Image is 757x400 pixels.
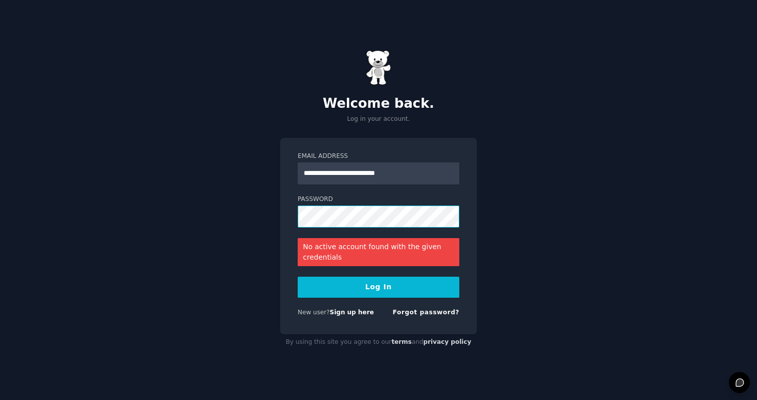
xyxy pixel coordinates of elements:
[280,96,477,112] h2: Welcome back.
[298,195,459,204] label: Password
[392,338,412,345] a: terms
[366,50,391,85] img: Gummy Bear
[330,309,374,316] a: Sign up here
[280,334,477,350] div: By using this site you agree to our and
[280,115,477,124] p: Log in your account.
[298,238,459,266] div: No active account found with the given credentials
[393,309,459,316] a: Forgot password?
[298,309,330,316] span: New user?
[423,338,471,345] a: privacy policy
[298,277,459,298] button: Log In
[298,152,459,161] label: Email Address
